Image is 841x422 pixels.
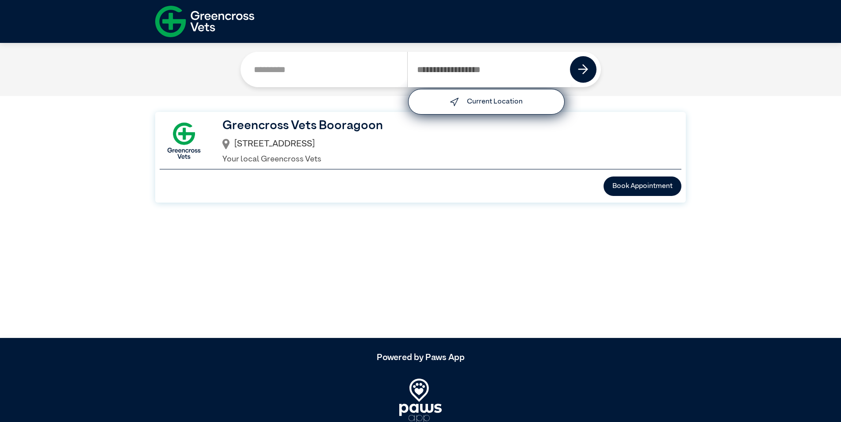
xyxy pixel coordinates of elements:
label: Current Location [467,98,523,105]
p: Your local Greencross Vets [222,153,667,165]
h5: Powered by Paws App [155,352,686,363]
img: GX-Square.png [160,116,208,165]
input: Search by Postcode [407,52,570,87]
input: Search by Clinic Name [245,52,408,87]
button: Book Appointment [604,176,681,196]
img: icon-right [578,64,589,75]
img: f-logo [155,2,254,41]
div: [STREET_ADDRESS] [222,135,667,154]
h3: Greencross Vets Booragoon [222,116,667,135]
